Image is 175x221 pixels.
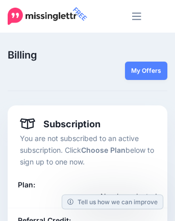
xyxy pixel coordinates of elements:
div: No plan selected [10,190,165,202]
b: Choose Plan [81,146,126,154]
button: Menu [116,9,141,24]
h4: Subscription [20,118,101,130]
span: FREE [69,4,90,24]
a: FREE [8,5,77,27]
span: Billing [8,49,37,61]
img: Missinglettr [8,8,77,25]
a: My Offers [125,62,167,80]
b: Plan: [18,180,35,189]
p: You are not subscribed to an active subscription. Click below to sign up to one now. [20,132,155,168]
a: Tell us how we can improve [62,195,163,209]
